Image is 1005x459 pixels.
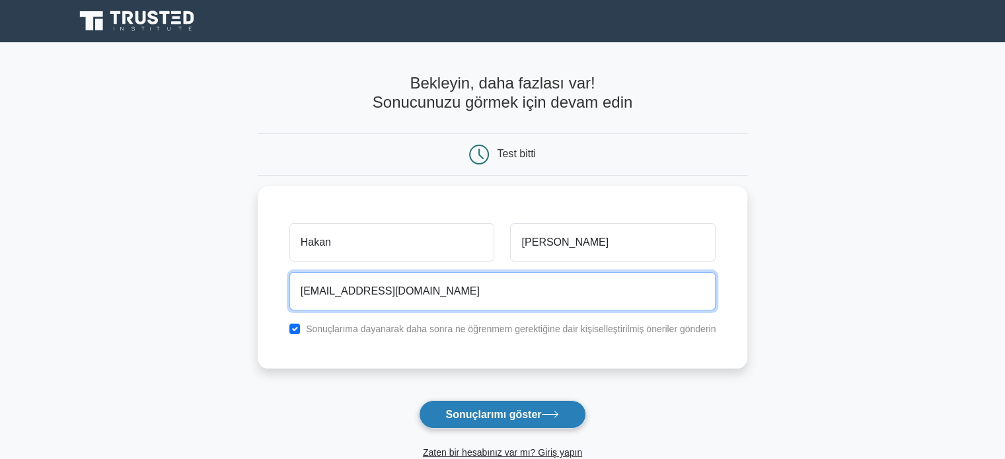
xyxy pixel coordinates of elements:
a: Zaten bir hesabınız var mı? Giriş yapın [423,447,582,458]
font: Test bitti [497,148,536,159]
font: Sonucunuzu görmek için devam edin [373,93,633,111]
input: İlk adı [289,223,495,262]
font: Bekleyin, daha fazlası var! [410,74,595,92]
input: Soy isim [510,223,716,262]
button: Sonuçlarımı göster [419,400,587,429]
font: Sonuçlarıma dayanarak daha sonra ne öğrenmem gerektiğine dair kişiselleştirilmiş öneriler gönderin [306,324,716,334]
input: E-posta [289,272,716,310]
font: Sonuçlarımı göster [446,409,542,420]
